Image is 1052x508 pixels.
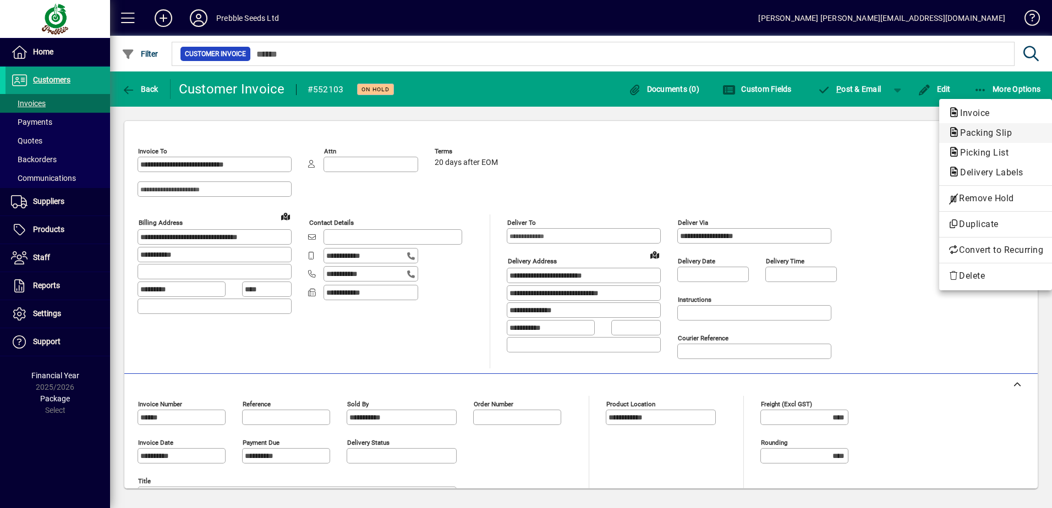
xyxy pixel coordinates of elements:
[948,192,1043,205] span: Remove Hold
[948,147,1014,158] span: Picking List
[948,218,1043,231] span: Duplicate
[948,128,1017,138] span: Packing Slip
[948,167,1029,178] span: Delivery Labels
[948,269,1043,283] span: Delete
[948,108,995,118] span: Invoice
[948,244,1043,257] span: Convert to Recurring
